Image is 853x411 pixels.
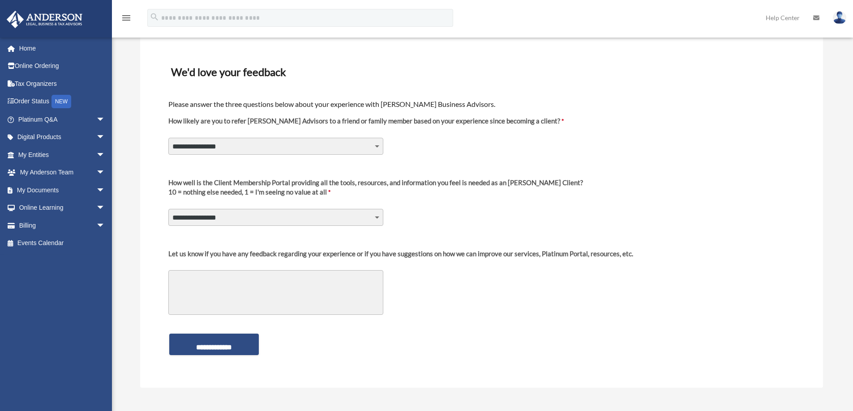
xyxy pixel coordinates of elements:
span: arrow_drop_down [96,199,114,217]
span: arrow_drop_down [96,216,114,235]
img: User Pic [833,11,846,24]
a: My Documentsarrow_drop_down [6,181,119,199]
label: 10 = nothing else needed, 1 = I'm seeing no value at all [168,178,583,204]
a: Billingarrow_drop_down [6,216,119,234]
div: Let us know if you have any feedback regarding your experience or if you have suggestions on how ... [168,249,633,258]
a: Order StatusNEW [6,93,119,111]
span: arrow_drop_down [96,128,114,147]
a: Online Ordering [6,57,119,75]
img: Anderson Advisors Platinum Portal [4,11,85,28]
a: Tax Organizers [6,75,119,93]
div: NEW [51,95,71,108]
h4: Please answer the three questions below about your experience with [PERSON_NAME] Business Advisors. [168,99,795,109]
span: arrow_drop_down [96,146,114,164]
h3: We'd love your feedback [167,63,796,81]
a: Online Learningarrow_drop_down [6,199,119,217]
a: Events Calendar [6,234,119,252]
span: arrow_drop_down [96,181,114,199]
a: Digital Productsarrow_drop_down [6,128,119,146]
span: arrow_drop_down [96,110,114,129]
a: My Anderson Teamarrow_drop_down [6,164,119,182]
a: Home [6,39,119,57]
a: Platinum Q&Aarrow_drop_down [6,110,119,128]
i: search [150,12,159,22]
i: menu [121,13,132,23]
a: menu [121,16,132,23]
a: My Entitiesarrow_drop_down [6,146,119,164]
div: How well is the Client Membership Portal providing all the tools, resources, and information you ... [168,178,583,187]
label: How likely are you to refer [PERSON_NAME] Advisors to a friend or family member based on your exp... [168,116,564,133]
span: arrow_drop_down [96,164,114,182]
